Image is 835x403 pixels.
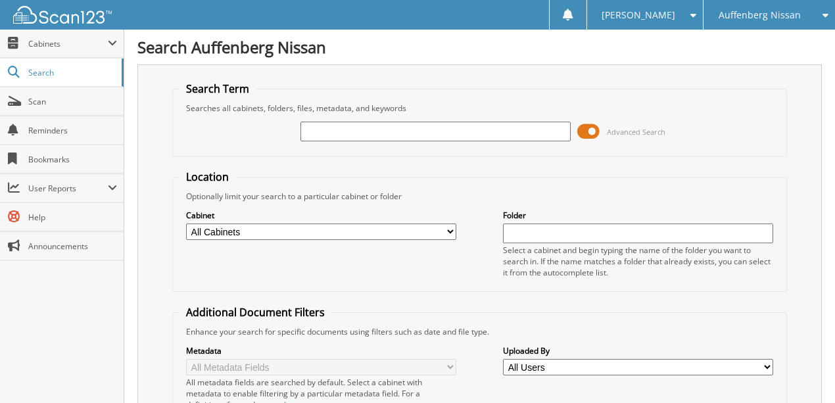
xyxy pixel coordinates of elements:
img: scan123-logo-white.svg [13,6,112,24]
span: Help [28,212,117,223]
div: Select a cabinet and begin typing the name of the folder you want to search in. If the name match... [503,245,773,278]
label: Metadata [186,345,456,356]
label: Uploaded By [503,345,773,356]
span: User Reports [28,183,108,194]
span: Bookmarks [28,154,117,165]
h1: Search Auffenberg Nissan [137,36,822,58]
div: Optionally limit your search to a particular cabinet or folder [179,191,780,202]
span: Reminders [28,125,117,136]
span: Search [28,67,115,78]
span: [PERSON_NAME] [602,11,675,19]
label: Folder [503,210,773,221]
legend: Additional Document Filters [179,305,331,320]
span: Advanced Search [607,127,665,137]
legend: Search Term [179,82,256,96]
div: Enhance your search for specific documents using filters such as date and file type. [179,326,780,337]
span: Scan [28,96,117,107]
span: Cabinets [28,38,108,49]
span: Auffenberg Nissan [719,11,801,19]
legend: Location [179,170,235,184]
div: Searches all cabinets, folders, files, metadata, and keywords [179,103,780,114]
span: Announcements [28,241,117,252]
label: Cabinet [186,210,456,221]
